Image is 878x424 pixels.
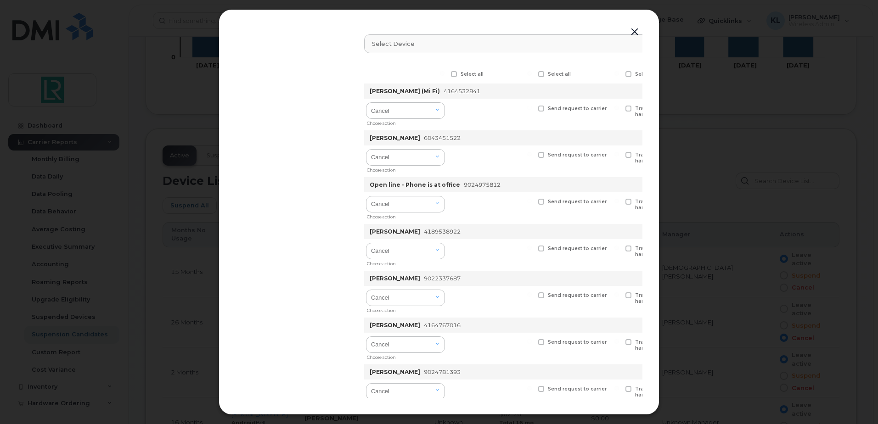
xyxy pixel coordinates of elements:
[424,228,461,235] span: 4189538922
[527,152,532,156] input: Send request to carrier
[461,71,484,77] span: Select all
[614,339,619,344] input: Transfer device to spare hardware
[372,39,415,48] span: Select device
[527,339,532,344] input: Send request to carrier
[635,292,698,304] span: Transfer device to spare hardware
[527,199,532,203] input: Send request to carrier
[548,245,607,251] span: Send request to carrier
[614,152,619,156] input: Transfer device to spare hardware
[367,304,445,314] div: Choose action
[635,106,698,117] span: Transfer device to spare hardware
[548,152,607,158] span: Send request to carrier
[527,245,532,250] input: Send request to carrier
[635,199,698,211] span: Transfer device to spare hardware
[548,71,571,77] span: Select all
[367,117,445,127] div: Choose action
[370,134,420,141] strong: [PERSON_NAME]
[367,164,445,173] div: Choose action
[548,292,607,298] span: Send request to carrier
[614,106,619,110] input: Transfer device to spare hardware
[614,292,619,297] input: Transfer device to spare hardware
[635,71,658,77] span: Select all
[614,199,619,203] input: Transfer device to spare hardware
[527,292,532,297] input: Send request to carrier
[635,152,698,164] span: Transfer device to spare hardware
[424,134,461,141] span: 6043451522
[548,199,607,205] span: Send request to carrier
[370,181,460,188] strong: Open line - Phone is at office
[635,245,698,257] span: Transfer device to spare hardware
[464,181,501,188] span: 9024975812
[370,228,420,235] strong: [PERSON_NAME]
[370,322,420,329] strong: [PERSON_NAME]
[614,71,619,76] input: Select all
[527,386,532,391] input: Send request to carrier
[527,106,532,110] input: Send request to carrier
[548,106,607,112] span: Send request to carrier
[424,368,461,375] span: 9024781393
[424,322,461,329] span: 4164767016
[548,386,607,392] span: Send request to carrier
[370,88,440,95] strong: [PERSON_NAME] (Mi Fi)
[614,245,619,250] input: Transfer device to spare hardware
[635,386,698,398] span: Transfer device to spare hardware
[367,351,445,361] div: Choose action
[548,339,607,345] span: Send request to carrier
[614,386,619,391] input: Transfer device to spare hardware
[424,275,461,282] span: 9022337687
[440,71,445,76] input: Select all
[370,368,420,375] strong: [PERSON_NAME]
[367,257,445,267] div: Choose action
[527,71,532,76] input: Select all
[635,339,698,351] span: Transfer device to spare hardware
[370,275,420,282] strong: [PERSON_NAME]
[444,88,480,95] span: 4164532841
[367,211,445,220] div: Choose action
